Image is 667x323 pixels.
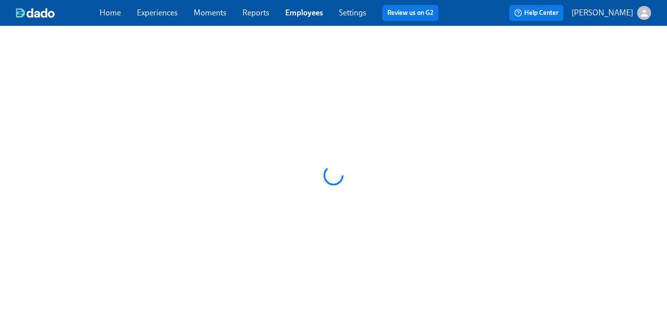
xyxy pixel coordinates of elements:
a: dado [16,8,100,18]
span: Help Center [514,8,558,18]
p: [PERSON_NAME] [571,7,633,18]
a: Employees [285,8,323,17]
a: Settings [339,8,366,17]
button: Review us on G2 [382,5,439,21]
button: [PERSON_NAME] [571,6,651,20]
a: Reports [242,8,269,17]
a: Experiences [137,8,178,17]
img: dado [16,8,55,18]
button: Help Center [509,5,563,21]
a: Moments [194,8,226,17]
a: Home [100,8,121,17]
a: Review us on G2 [387,8,434,18]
